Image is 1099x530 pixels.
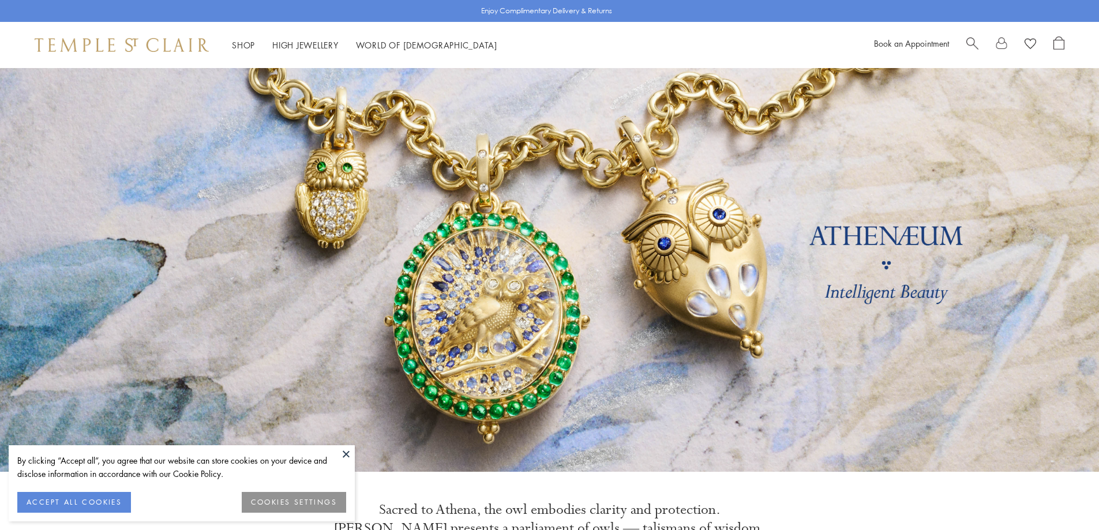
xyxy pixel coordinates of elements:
button: COOKIES SETTINGS [242,492,346,513]
a: Book an Appointment [874,37,949,49]
a: View Wishlist [1025,36,1036,54]
a: World of [DEMOGRAPHIC_DATA]World of [DEMOGRAPHIC_DATA] [356,39,497,51]
a: Open Shopping Bag [1053,36,1064,54]
p: Enjoy Complimentary Delivery & Returns [481,5,612,17]
img: Temple St. Clair [35,38,209,52]
div: By clicking “Accept all”, you agree that our website can store cookies on your device and disclos... [17,454,346,480]
a: ShopShop [232,39,255,51]
button: ACCEPT ALL COOKIES [17,492,131,513]
a: High JewelleryHigh Jewellery [272,39,339,51]
nav: Main navigation [232,38,497,52]
a: Search [966,36,978,54]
